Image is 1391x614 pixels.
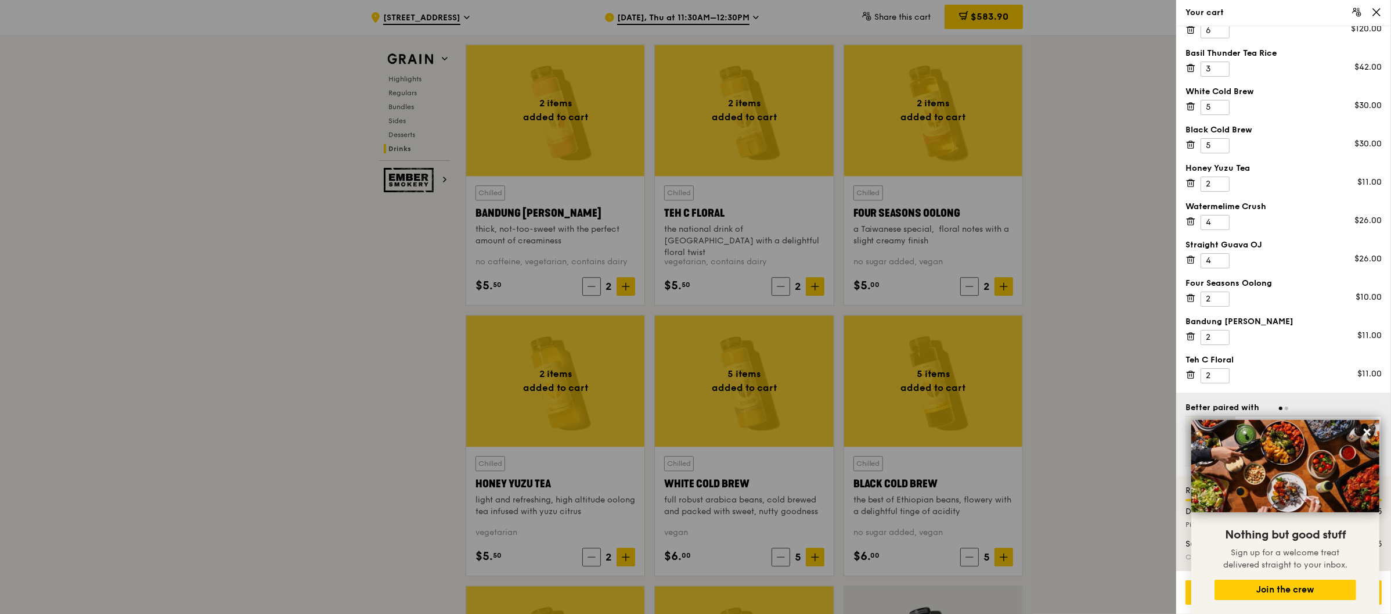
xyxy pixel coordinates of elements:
[1354,138,1382,150] div: $30.00
[1358,423,1376,441] button: Close
[1215,580,1356,600] button: Join the crew
[1185,580,1382,605] div: Go to checkout - $583.90
[1185,552,1382,562] div: CBD Surcharge of $1.95
[1354,62,1382,73] div: $42.00
[1357,368,1382,380] div: $11.00
[1185,278,1382,289] div: Four Seasons Oolong
[1179,506,1336,518] div: Delivery fee
[1356,292,1382,303] div: $10.00
[1225,528,1346,542] span: Nothing but good stuff
[1357,177,1382,188] div: $11.00
[1185,124,1382,136] div: Black Cold Brew
[1285,407,1288,410] span: Go to slide 2
[1351,23,1382,35] div: $120.00
[1185,485,1382,497] div: Ready to rock and roll!
[1185,163,1382,174] div: Honey Yuzu Tea
[1354,215,1382,227] div: $26.00
[1185,7,1382,19] div: Your cart
[1185,316,1382,328] div: Bandung [PERSON_NAME]
[1185,201,1382,213] div: Watermelime Crush
[1179,538,1336,550] div: Surcharge
[1223,548,1347,570] span: Sign up for a welcome treat delivered straight to your inbox.
[1279,407,1282,410] span: Go to slide 1
[1185,239,1382,251] div: Straight Guava OJ
[1185,402,1259,414] div: Better paired with
[1185,520,1382,529] div: Pick up from the nearest Food Point
[1354,100,1382,112] div: $30.00
[1185,86,1382,98] div: White Cold Brew
[1185,354,1382,366] div: Teh C Floral
[1357,330,1382,342] div: $11.00
[1354,253,1382,265] div: $26.00
[1185,48,1382,59] div: Basil Thunder Tea Rice
[1191,420,1379,512] img: DSC07876-Edit02-Large.jpeg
